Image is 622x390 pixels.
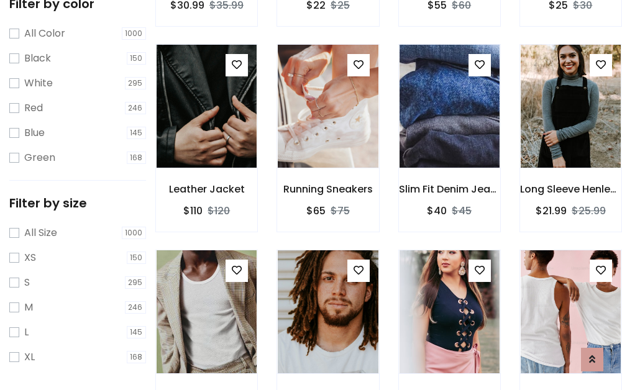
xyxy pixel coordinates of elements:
[125,301,147,314] span: 246
[306,205,326,217] h6: $65
[122,27,147,40] span: 1000
[24,101,43,116] label: Red
[24,76,53,91] label: White
[331,204,350,218] del: $75
[24,225,57,240] label: All Size
[427,205,447,217] h6: $40
[572,204,606,218] del: $25.99
[24,275,30,290] label: S
[24,125,45,140] label: Blue
[127,351,147,363] span: 168
[536,205,567,217] h6: $21.99
[24,300,33,315] label: M
[399,183,500,195] h6: Slim Fit Denim Jeans
[452,204,472,218] del: $45
[24,250,36,265] label: XS
[127,152,147,164] span: 168
[127,326,147,338] span: 145
[125,77,147,89] span: 295
[125,276,147,289] span: 295
[127,127,147,139] span: 145
[125,102,147,114] span: 246
[24,350,35,365] label: XL
[183,205,203,217] h6: $110
[156,183,257,195] h6: Leather Jacket
[24,325,29,340] label: L
[9,196,146,211] h5: Filter by size
[520,183,621,195] h6: Long Sleeve Henley T-Shirt
[122,227,147,239] span: 1000
[24,150,55,165] label: Green
[24,51,51,66] label: Black
[208,204,230,218] del: $120
[127,252,147,264] span: 150
[277,183,378,195] h6: Running Sneakers
[24,26,65,41] label: All Color
[127,52,147,65] span: 150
